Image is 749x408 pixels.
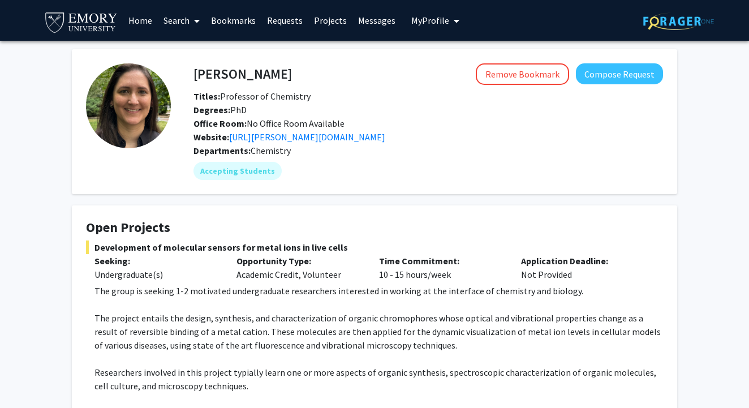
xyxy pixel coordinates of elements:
div: Not Provided [513,254,655,281]
a: Home [123,1,158,40]
span: PhD [193,104,247,115]
p: Application Deadline: [521,254,646,268]
p: The group is seeking 1-2 motivated undergraduate researchers interested in working at the interfa... [94,284,663,298]
a: Projects [308,1,352,40]
span: Professor of Chemistry [193,91,311,102]
a: Search [158,1,205,40]
a: Messages [352,1,401,40]
b: Office Room: [193,118,247,129]
b: Departments: [193,145,251,156]
button: Compose Request to Daniela Buccella [576,63,663,84]
p: Seeking: [94,254,219,268]
span: No Office Room Available [193,118,345,129]
p: Time Commitment: [379,254,504,268]
iframe: Chat [8,357,48,400]
span: My Profile [411,15,449,26]
div: Undergraduate(s) [94,268,219,281]
div: 10 - 15 hours/week [371,254,513,281]
img: Profile Picture [86,63,171,148]
img: ForagerOne Logo [643,12,714,30]
p: Opportunity Type: [236,254,361,268]
a: Bookmarks [205,1,261,40]
p: Researchers involved in this project typially learn one or more aspects of organic synthesis, spe... [94,366,663,393]
mat-chip: Accepting Students [193,162,282,180]
a: Opens in a new tab [229,131,385,143]
span: Development of molecular sensors for metal ions in live cells [86,240,663,254]
b: Degrees: [193,104,230,115]
h4: [PERSON_NAME] [193,63,292,84]
h4: Open Projects [86,220,663,236]
b: Titles: [193,91,220,102]
span: Chemistry [251,145,291,156]
b: Website: [193,131,229,143]
div: Academic Credit, Volunteer [228,254,370,281]
button: Remove Bookmark [476,63,569,85]
img: Emory University Logo [44,9,119,35]
a: Requests [261,1,308,40]
p: The project entails the design, synthesis, and characterization of organic chromophores whose opt... [94,311,663,352]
